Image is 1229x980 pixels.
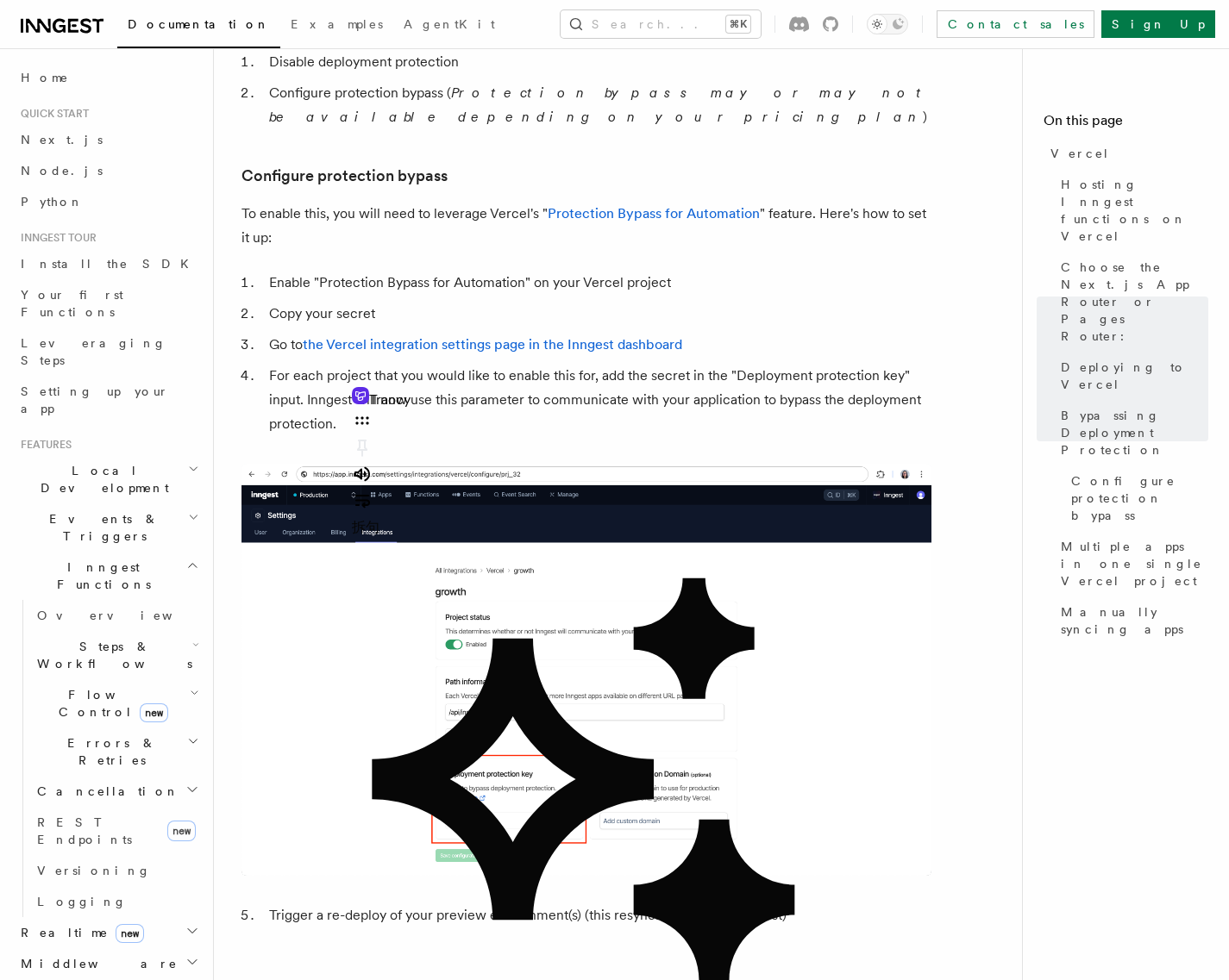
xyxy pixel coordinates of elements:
span: new [116,924,144,943]
span: Manually syncing apps [1061,603,1208,638]
span: Flow Control [30,686,190,721]
a: Choose the Next.js App Router or Pages Router: [1054,252,1208,352]
a: Node.js [14,155,203,186]
button: Flow Controlnew [30,679,203,727]
span: Cancellation [30,783,179,800]
a: the Vercel integration settings page in the Inngest dashboard [303,336,682,353]
span: Events & Triggers [14,510,188,545]
span: Choose the Next.js App Router or Pages Router: [1061,259,1208,345]
a: Contact sales [937,10,1094,38]
span: Leveraging Steps [21,336,166,367]
kbd: ⌘K [726,16,750,33]
button: Events & Triggers [14,503,203,552]
span: REST Endpoints [37,815,132,846]
li: For each project that you would like to enable this for, add the secret in the "Deployment protec... [264,364,931,436]
a: Python [14,186,203,217]
a: Examples [280,5,393,47]
li: Go to [264,333,931,357]
span: Setting up your app [21,384,169,415]
a: Bypassing Deployment Protection [1054,400,1208,465]
a: Your first Functions [14,279,203,328]
span: Deploying to Vercel [1061,359,1208,393]
p: To enable this, you will need to leverage Vercel's " " feature. Here's how to set it up: [241,202,931,250]
div: Inngest Functions [14,600,203,917]
li: Configure protection bypass ( ) [264,81,931,129]
a: Vercel [1044,138,1208,169]
a: Documentation [117,5,280,48]
button: Search...⌘K [561,10,761,38]
a: Configure protection bypass [241,164,448,188]
button: Cancellation [30,776,203,807]
span: Multiple apps in one single Vercel project [1061,538,1208,590]
button: Middleware [14,948,203,979]
span: Overview [37,609,215,622]
span: Python [21,195,84,209]
button: Toggle dark mode [867,14,908,34]
a: Configure protection bypass [1064,465,1208,531]
span: Configure protection bypass [1071,472,1208,524]
a: Manually syncing apps [1054,596,1208,645]
span: Inngest Functions [14,559,186,593]
span: new [140,703,168,722]
span: Quick start [14,107,89,121]
li: Trigger a re-deploy of your preview environment(s) (this resyncs your app to Inngest) [264,903,931,927]
em: Protection bypass may or may not be available depending on your pricing plan [269,84,929,125]
span: Realtime [14,924,144,941]
span: Hosting Inngest functions on Vercel [1061,176,1208,245]
a: Logging [30,886,203,917]
li: Enable "Protection Bypass for Automation" on your Vercel project [264,271,931,295]
span: Node.js [21,164,103,178]
span: Vercel [1050,145,1110,162]
a: Leveraging Steps [14,328,203,376]
span: Your first Functions [21,288,123,319]
button: Inngest Functions [14,552,203,600]
span: Logging [37,895,127,908]
span: Middleware [14,955,178,972]
span: Examples [291,17,383,31]
button: Local Development [14,455,203,503]
span: Features [14,438,72,452]
a: Versioning [30,855,203,886]
span: new [167,821,196,841]
span: Install the SDK [21,257,199,271]
a: REST Endpointsnew [30,807,203,855]
span: Bypassing Deployment Protection [1061,407,1208,459]
a: Install the SDK [14,248,203,279]
span: Errors & Retries [30,734,187,769]
span: Versioning [37,864,151,877]
li: Disable deployment protection [264,50,931,74]
a: Protection Bypass for Automation [548,205,760,222]
button: Errors & Retries [30,727,203,776]
span: Local Development [14,462,188,496]
a: Home [14,62,203,93]
a: Next.js [14,124,203,155]
span: Documentation [128,17,270,31]
a: Deploying to Vercel [1054,352,1208,400]
a: Sign Up [1101,10,1215,38]
span: Next.js [21,133,103,147]
span: Home [21,69,69,86]
span: Steps & Workflows [30,638,192,672]
a: AgentKit [393,5,505,47]
h4: On this page [1044,110,1208,138]
span: Inngest tour [14,231,97,245]
span: AgentKit [404,17,495,31]
button: Realtimenew [14,917,203,948]
a: Multiple apps in one single Vercel project [1054,531,1208,596]
a: Setting up your app [14,376,203,424]
button: Steps & Workflows [30,631,203,679]
li: Copy your secret [264,302,931,326]
a: Overview [30,600,203,631]
img: A Vercel protection bypass secret added in the Inngest dashboard [241,464,931,876]
a: Hosting Inngest functions on Vercel [1054,169,1208,252]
